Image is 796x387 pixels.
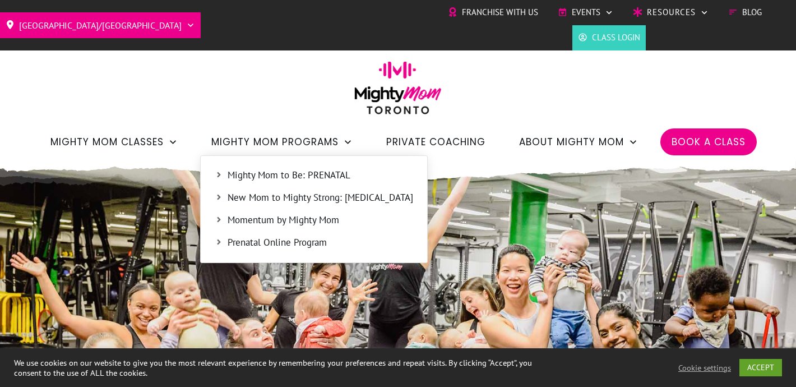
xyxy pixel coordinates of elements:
[739,359,782,376] a: ACCEPT
[386,132,485,151] a: Private Coaching
[206,234,422,251] a: Prenatal Online Program
[519,132,638,151] a: About Mighty Mom
[206,167,422,184] a: Mighty Mom to Be: PRENATAL
[558,4,613,21] a: Events
[19,16,182,34] span: [GEOGRAPHIC_DATA]/[GEOGRAPHIC_DATA]
[228,168,413,183] span: Mighty Mom to Be: PRENATAL
[228,236,413,250] span: Prenatal Online Program
[678,363,731,373] a: Cookie settings
[572,4,600,21] span: Events
[50,132,178,151] a: Mighty Mom Classes
[6,16,195,34] a: [GEOGRAPHIC_DATA]/[GEOGRAPHIC_DATA]
[228,213,413,228] span: Momentum by Mighty Mom
[206,190,422,206] a: New Mom to Mighty Strong: [MEDICAL_DATA]
[211,132,339,151] span: Mighty Mom Programs
[578,29,640,46] a: Class Login
[519,132,624,151] span: About Mighty Mom
[14,358,552,378] div: We use cookies on our website to give you the most relevant experience by remembering your prefer...
[50,132,164,151] span: Mighty Mom Classes
[349,61,447,122] img: mightymom-logo-toronto
[728,4,762,21] a: Blog
[462,4,538,21] span: Franchise with Us
[211,132,353,151] a: Mighty Mom Programs
[448,4,538,21] a: Franchise with Us
[672,132,746,151] a: Book a Class
[633,4,709,21] a: Resources
[206,212,422,229] a: Momentum by Mighty Mom
[228,191,413,205] span: New Mom to Mighty Strong: [MEDICAL_DATA]
[647,4,696,21] span: Resources
[742,4,762,21] span: Blog
[592,29,640,46] span: Class Login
